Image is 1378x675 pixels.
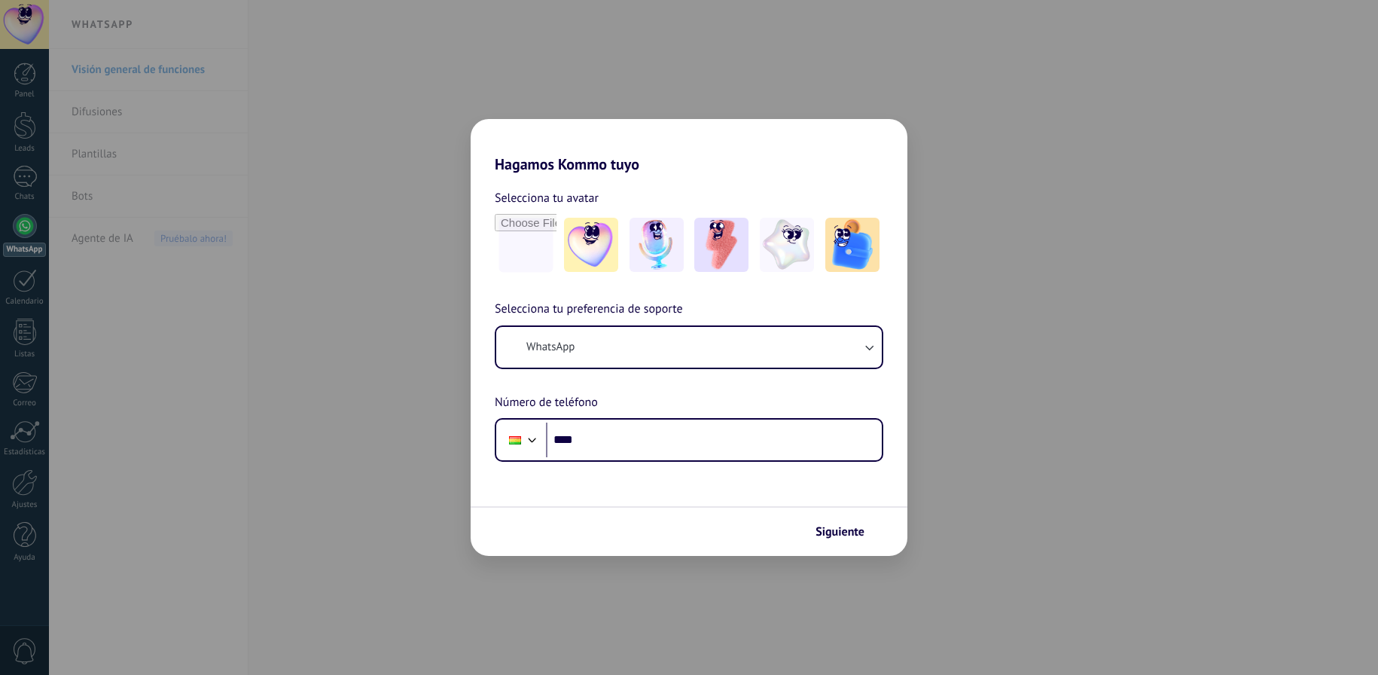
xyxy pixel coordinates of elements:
h2: Hagamos Kommo tuyo [471,119,907,173]
span: Siguiente [816,527,864,537]
span: WhatsApp [526,340,575,355]
img: -2.jpeg [630,218,684,272]
div: Bolivia: + 591 [501,424,529,456]
img: -3.jpeg [694,218,748,272]
span: Selecciona tu avatar [495,188,599,208]
span: Selecciona tu preferencia de soporte [495,300,683,319]
button: WhatsApp [496,327,882,368]
img: -1.jpeg [564,218,618,272]
span: Número de teléfono [495,393,598,413]
button: Siguiente [809,519,885,545]
img: -5.jpeg [825,218,880,272]
img: -4.jpeg [760,218,814,272]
